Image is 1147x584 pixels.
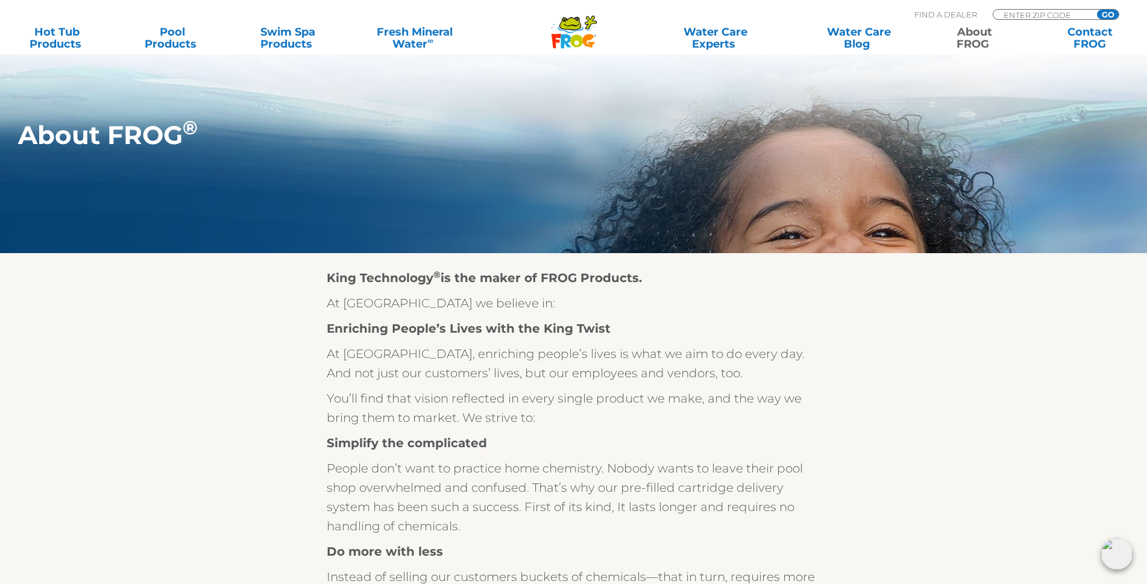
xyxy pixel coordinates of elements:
[327,344,821,383] p: At [GEOGRAPHIC_DATA], enriching people’s lives is what we aim to do every day. And not just our c...
[1101,538,1133,570] img: openIcon
[327,321,611,336] strong: Enriching People’s Lives with the King Twist
[327,389,821,427] p: You’ll find that vision reflected in every single product we make, and the way we bring them to m...
[1002,10,1084,20] input: Zip Code Form
[327,294,821,313] p: At [GEOGRAPHIC_DATA] we believe in:
[128,26,218,50] a: PoolProducts
[183,116,198,139] sup: ®
[427,36,433,45] sup: ∞
[327,544,443,559] strong: Do more with less
[327,436,487,450] strong: Simplify the complicated
[1045,26,1135,50] a: ContactFROG
[359,26,471,50] a: Fresh MineralWater∞
[12,26,102,50] a: Hot TubProducts
[327,459,821,536] p: People don’t want to practice home chemistry. Nobody wants to leave their pool shop overwhelmed a...
[814,26,904,50] a: Water CareBlog
[1097,10,1119,19] input: GO
[243,26,333,50] a: Swim SpaProducts
[929,26,1019,50] a: AboutFROG
[643,26,788,50] a: Water CareExperts
[327,271,642,285] strong: King Technology is the maker of FROG Products.
[18,121,1032,149] h1: About FROG
[914,9,977,20] p: Find A Dealer
[433,269,441,280] sup: ®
